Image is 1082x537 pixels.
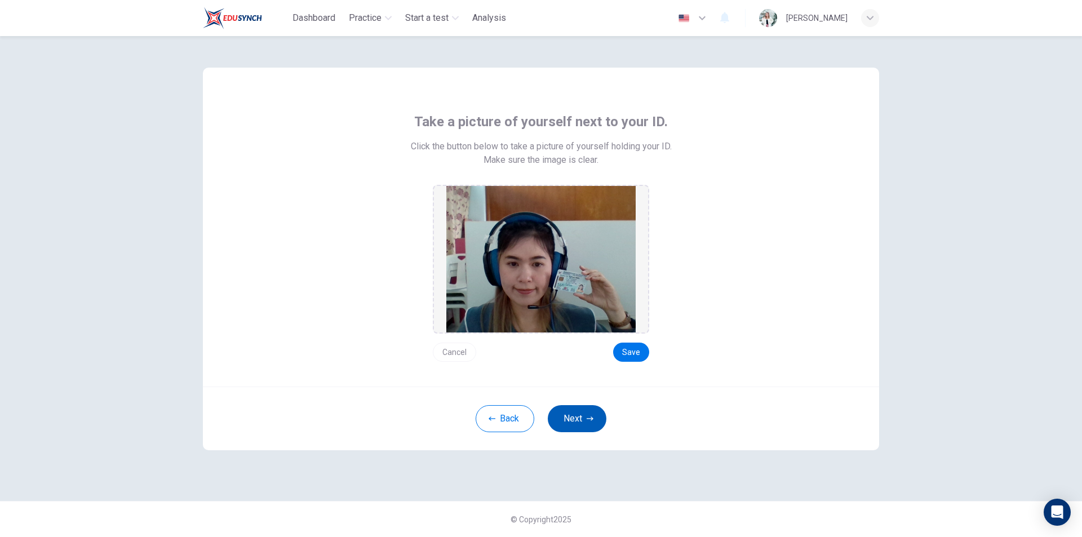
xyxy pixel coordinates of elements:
button: Save [613,343,649,362]
span: Click the button below to take a picture of yourself holding your ID. [411,140,672,153]
button: Analysis [468,8,511,28]
div: Open Intercom Messenger [1044,499,1071,526]
span: Start a test [405,11,449,25]
img: en [677,14,691,23]
img: preview screemshot [446,186,636,332]
button: Next [548,405,606,432]
span: Practice [349,11,382,25]
button: Start a test [401,8,463,28]
img: Profile picture [759,9,777,27]
button: Practice [344,8,396,28]
span: Analysis [472,11,506,25]
button: Dashboard [288,8,340,28]
div: [PERSON_NAME] [786,11,848,25]
button: Cancel [433,343,476,362]
span: Make sure the image is clear. [484,153,598,167]
a: Train Test logo [203,7,288,29]
span: Dashboard [292,11,335,25]
button: Back [476,405,534,432]
span: © Copyright 2025 [511,515,571,524]
span: Take a picture of yourself next to your ID. [414,113,668,131]
img: Train Test logo [203,7,262,29]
